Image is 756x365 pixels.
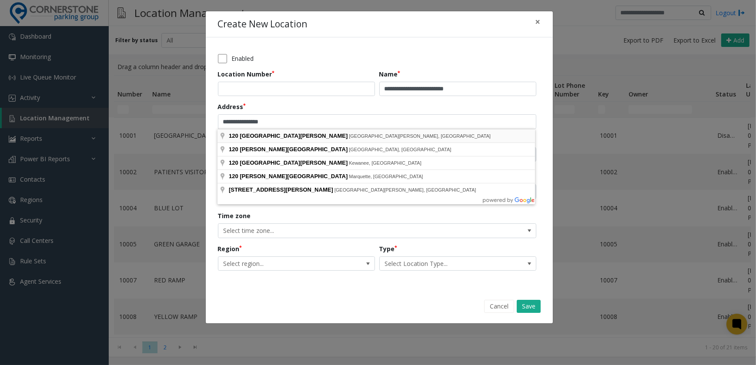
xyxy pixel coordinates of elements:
label: Time zone [218,211,251,220]
span: [GEOGRAPHIC_DATA][PERSON_NAME] [240,159,348,166]
span: Select time zone... [218,224,472,238]
span: 120 [229,173,238,179]
label: Region [218,244,242,253]
h4: Create New Location [218,17,308,31]
label: Type [379,244,398,253]
span: [GEOGRAPHIC_DATA][PERSON_NAME] [240,133,348,139]
span: 120 [229,146,238,153]
button: Cancel [484,300,514,313]
span: [PERSON_NAME][GEOGRAPHIC_DATA] [240,173,348,179]
app-dropdown: The timezone is automatically set based on the address and cannot be edited. [218,226,536,234]
label: Location Number [218,70,275,79]
span: × [535,16,541,28]
button: Close [529,11,547,33]
span: [GEOGRAPHIC_DATA], [GEOGRAPHIC_DATA] [349,147,451,152]
span: Select Location Type... [380,257,505,271]
span: Select region... [218,257,343,271]
span: [GEOGRAPHIC_DATA][PERSON_NAME], [GEOGRAPHIC_DATA] [349,133,491,139]
label: Enabled [231,54,254,63]
label: Name [379,70,401,79]
span: 120 [229,159,238,166]
span: 120 [229,133,238,139]
label: Address [218,102,246,111]
span: [GEOGRAPHIC_DATA][PERSON_NAME], [GEOGRAPHIC_DATA] [335,187,476,192]
span: [PERSON_NAME][GEOGRAPHIC_DATA] [240,146,348,153]
span: [STREET_ADDRESS][PERSON_NAME] [229,186,333,193]
button: Save [517,300,541,313]
span: Kewanee, [GEOGRAPHIC_DATA] [349,160,421,166]
span: Marquette, [GEOGRAPHIC_DATA] [349,174,423,179]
